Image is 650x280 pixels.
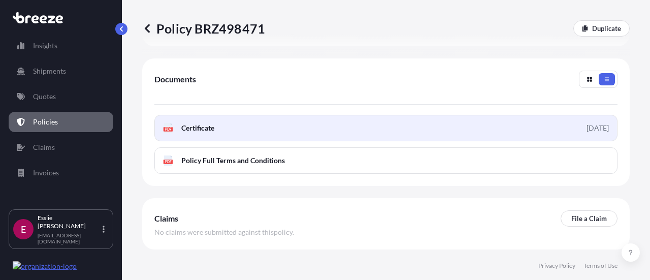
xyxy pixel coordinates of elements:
[9,163,113,183] a: Invoices
[154,147,617,174] a: PDFPolicy Full Terms and Conditions
[9,36,113,56] a: Insights
[33,66,66,76] p: Shipments
[583,262,617,270] a: Terms of Use
[165,128,172,131] text: PDF
[154,213,178,224] span: Claims
[21,224,26,234] span: E
[571,213,607,224] p: File a Claim
[181,155,285,166] span: Policy Full Terms and Conditions
[561,210,617,227] a: File a Claim
[38,214,101,230] p: Esslie [PERSON_NAME]
[181,123,214,133] span: Certificate
[154,227,294,237] span: No claims were submitted against this policy .
[33,117,58,127] p: Policies
[9,112,113,132] a: Policies
[9,61,113,81] a: Shipments
[165,160,172,164] text: PDF
[33,91,56,102] p: Quotes
[33,41,57,51] p: Insights
[154,74,196,84] span: Documents
[9,137,113,158] a: Claims
[9,86,113,107] a: Quotes
[592,23,621,34] p: Duplicate
[587,123,609,133] div: [DATE]
[38,232,101,244] p: [EMAIL_ADDRESS][DOMAIN_NAME]
[13,261,77,271] img: organization-logo
[538,262,575,270] a: Privacy Policy
[33,168,59,178] p: Invoices
[573,20,630,37] a: Duplicate
[33,142,55,152] p: Claims
[142,20,265,37] p: Policy BRZ498471
[154,115,617,141] a: PDFCertificate[DATE]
